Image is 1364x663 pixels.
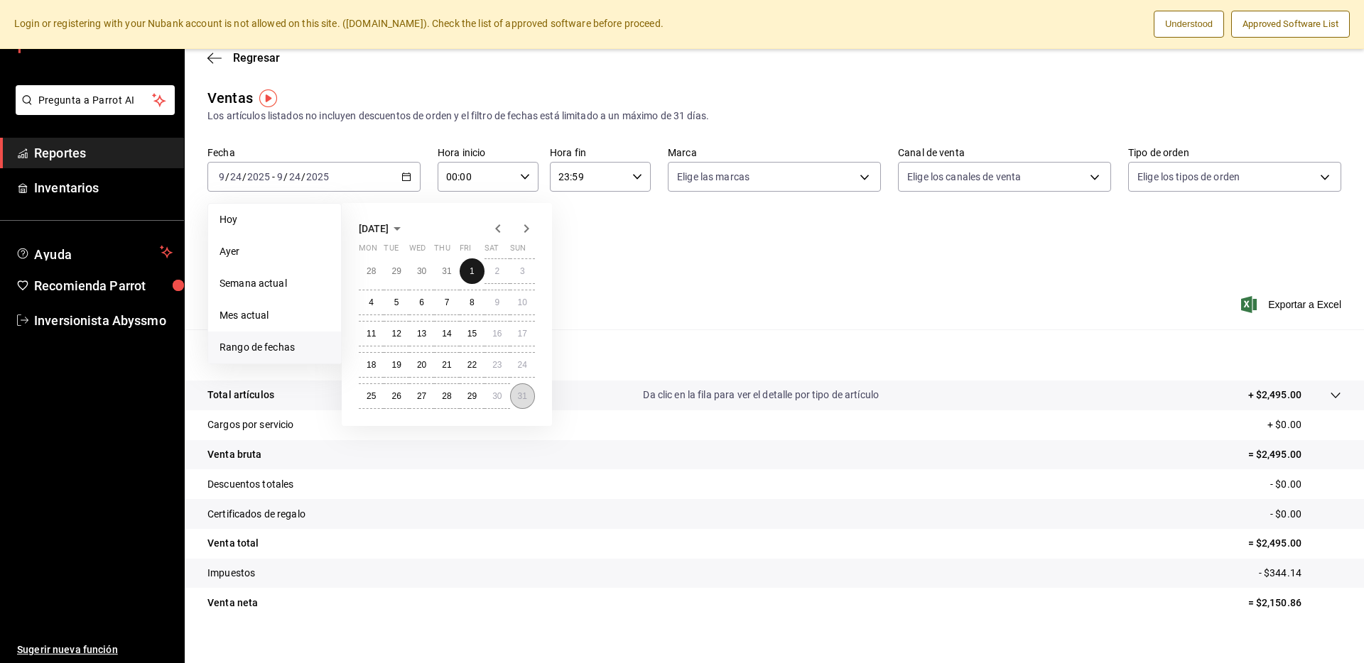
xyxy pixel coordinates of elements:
[467,391,477,401] abbr: August 29, 2025
[1137,170,1240,184] span: Elige los tipos de orden
[229,171,242,182] input: --
[283,171,288,182] span: /
[34,276,173,295] span: Recomienda Parrot
[494,266,499,276] abbr: August 2, 2025
[207,477,293,492] p: Descuentos totales
[38,93,153,108] span: Pregunta a Parrot AI
[434,321,459,346] button: August 14, 2025
[384,383,408,409] button: August 26, 2025
[10,103,175,118] a: Pregunta a Parrot AI
[417,266,426,276] abbr: July 30, 2025
[510,258,535,284] button: August 3, 2025
[301,171,305,182] span: /
[668,148,881,158] label: Marca
[470,297,475,307] abbr: August 8, 2025
[434,352,459,378] button: August 21, 2025
[1248,388,1301,402] p: + $2,495.00
[1259,566,1341,581] p: - $344.14
[367,266,376,276] abbr: July 28, 2025
[259,89,277,107] img: Tooltip marker
[359,290,384,315] button: August 4, 2025
[1248,447,1341,462] p: = $2,495.00
[1270,507,1341,522] p: - $0.00
[417,391,426,401] abbr: August 27, 2025
[485,321,509,346] button: August 16, 2025
[492,329,502,339] abbr: August 16, 2025
[384,352,408,378] button: August 19, 2025
[1231,11,1350,38] a: Approved Software List
[225,171,229,182] span: /
[391,391,401,401] abbr: August 26, 2025
[207,507,305,522] p: Certificados de regalo
[460,383,485,409] button: August 29, 2025
[220,308,330,323] span: Mes actual
[359,321,384,346] button: August 11, 2025
[409,321,434,346] button: August 13, 2025
[485,352,509,378] button: August 23, 2025
[445,297,450,307] abbr: August 7, 2025
[384,321,408,346] button: August 12, 2025
[220,212,330,227] span: Hoy
[518,360,527,370] abbr: August 24, 2025
[442,266,451,276] abbr: July 31, 2025
[220,244,330,259] span: Ayer
[34,178,173,197] span: Inventarios
[510,352,535,378] button: August 24, 2025
[518,329,527,339] abbr: August 17, 2025
[394,297,399,307] abbr: August 5, 2025
[485,258,509,284] button: August 2, 2025
[520,266,525,276] abbr: August 3, 2025
[467,329,477,339] abbr: August 15, 2025
[1270,477,1341,492] p: - $0.00
[510,243,526,258] abbr: Sunday
[442,391,451,401] abbr: August 28, 2025
[470,266,475,276] abbr: August 1, 2025
[898,148,1111,158] label: Canal de venta
[218,171,225,182] input: --
[207,346,1341,363] p: Resumen
[391,329,401,339] abbr: August 12, 2025
[467,360,477,370] abbr: August 22, 2025
[1248,536,1341,551] p: = $2,495.00
[276,171,283,182] input: --
[442,329,451,339] abbr: August 14, 2025
[384,290,408,315] button: August 5, 2025
[510,383,535,409] button: August 31, 2025
[1244,296,1341,313] button: Exportar a Excel
[207,566,255,581] p: Impuestos
[207,417,294,432] p: Cargos por servicio
[460,321,485,346] button: August 15, 2025
[207,447,261,462] p: Venta bruta
[384,243,398,258] abbr: Tuesday
[359,223,389,234] span: [DATE]
[359,383,384,409] button: August 25, 2025
[207,109,1341,124] div: Los artículos listados no incluyen descuentos de orden y el filtro de fechas está limitado a un m...
[242,171,247,182] span: /
[434,243,450,258] abbr: Thursday
[510,321,535,346] button: August 17, 2025
[207,148,421,158] label: Fecha
[359,258,384,284] button: July 28, 2025
[643,388,879,402] p: Da clic en la fila para ver el detalle por tipo de artículo
[434,290,459,315] button: August 7, 2025
[220,276,330,291] span: Semana actual
[518,391,527,401] abbr: August 31, 2025
[460,290,485,315] button: August 8, 2025
[518,297,527,307] abbr: August 10, 2025
[367,329,376,339] abbr: August 11, 2025
[367,391,376,401] abbr: August 25, 2025
[409,258,434,284] button: July 30, 2025
[510,290,535,315] button: August 10, 2025
[207,596,258,610] p: Venta neta
[305,171,330,182] input: ----
[409,290,434,315] button: August 6, 2025
[419,297,424,307] abbr: August 6, 2025
[434,383,459,409] button: August 28, 2025
[34,311,173,330] span: Inversionista Abyssmo
[34,243,154,261] span: Ayuda
[359,352,384,378] button: August 18, 2025
[391,266,401,276] abbr: July 29, 2025
[1128,148,1341,158] label: Tipo de orden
